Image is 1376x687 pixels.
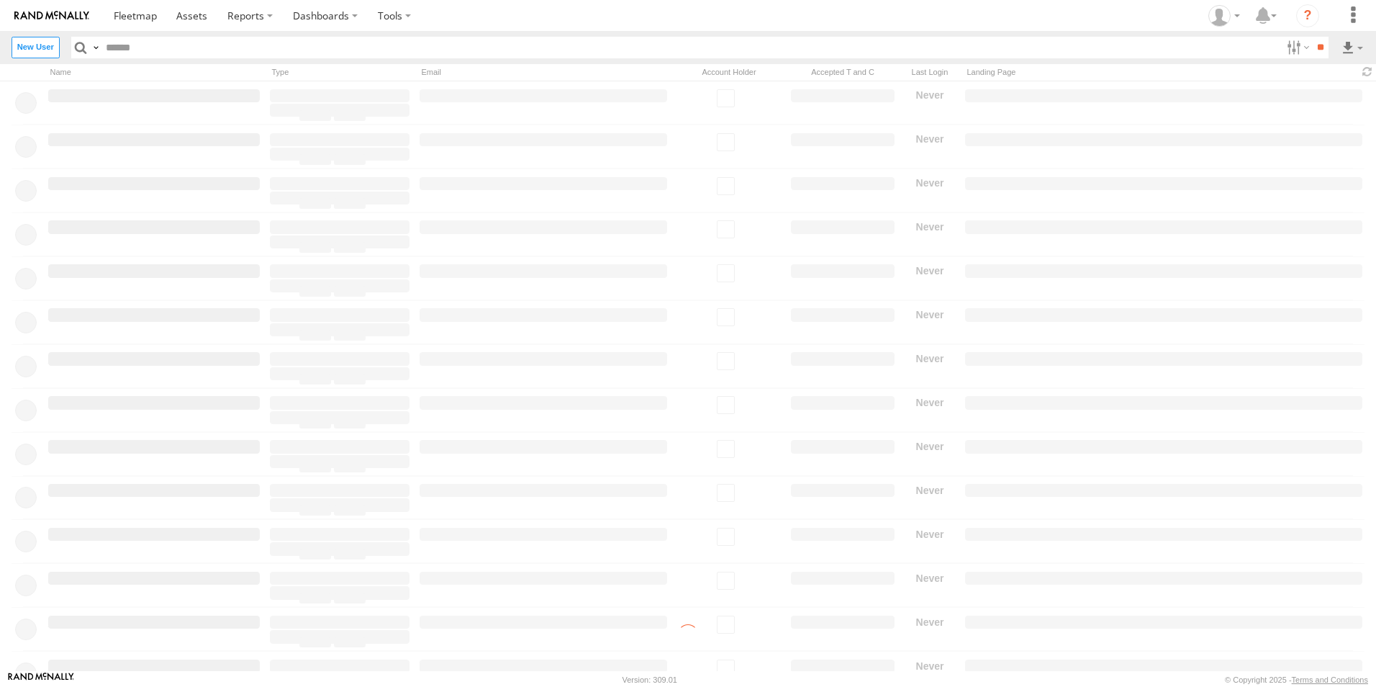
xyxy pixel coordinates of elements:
[8,673,74,687] a: Visit our Website
[963,66,1353,79] div: Landing Page
[90,37,101,58] label: Search Query
[268,66,412,79] div: Type
[675,66,783,79] div: Account Holder
[46,66,262,79] div: Name
[789,66,897,79] div: Has user accepted Terms and Conditions
[1225,675,1368,684] div: © Copyright 2025 -
[1292,675,1368,684] a: Terms and Conditions
[623,675,677,684] div: Version: 309.01
[14,11,89,21] img: rand-logo.svg
[1281,37,1312,58] label: Search Filter Options
[1359,66,1376,79] span: Refresh
[12,37,60,58] label: Create New User
[1203,5,1245,27] div: Ed Pruneda
[902,66,957,79] div: Last Login
[417,66,669,79] div: Email
[1340,37,1364,58] label: Export results as...
[1296,4,1319,27] i: ?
